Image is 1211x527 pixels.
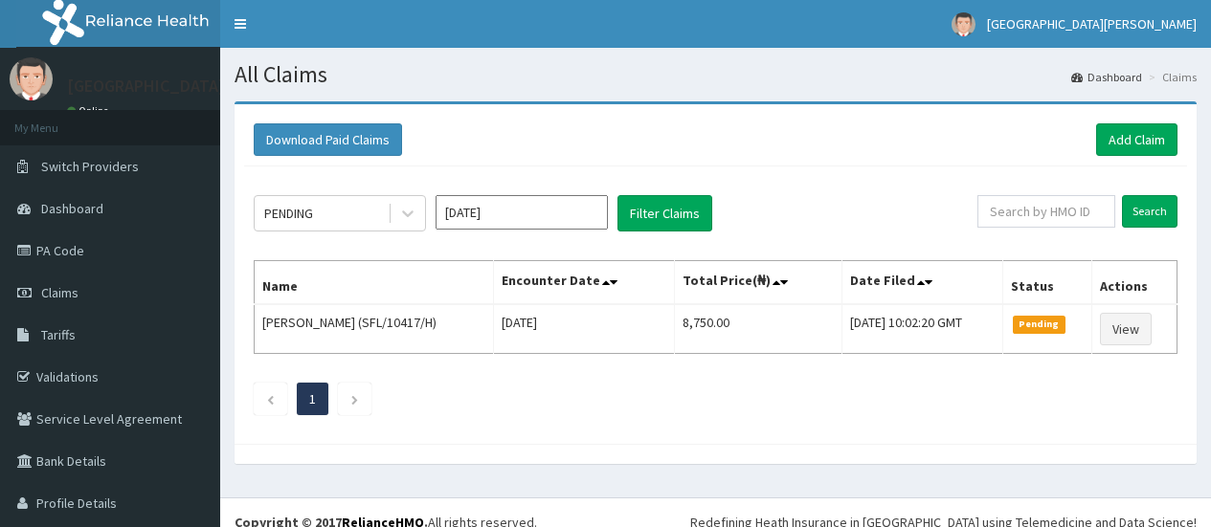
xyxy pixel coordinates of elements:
[1003,261,1092,305] th: Status
[494,261,675,305] th: Encounter Date
[1091,261,1177,305] th: Actions
[67,104,113,118] a: Online
[254,123,402,156] button: Download Paid Claims
[264,204,313,223] div: PENDING
[617,195,712,231] button: Filter Claims
[674,304,841,354] td: 8,750.00
[841,304,1003,354] td: [DATE] 10:02:20 GMT
[1100,313,1152,345] a: View
[309,390,316,407] a: Page 1 is your current page
[41,284,78,301] span: Claims
[1071,69,1142,85] a: Dashboard
[235,62,1197,87] h1: All Claims
[67,77,350,95] p: [GEOGRAPHIC_DATA][PERSON_NAME]
[1096,123,1177,156] a: Add Claim
[841,261,1003,305] th: Date Filed
[41,200,103,217] span: Dashboard
[436,195,608,230] input: Select Month and Year
[10,57,53,100] img: User Image
[255,261,494,305] th: Name
[350,390,359,407] a: Next page
[1144,69,1197,85] li: Claims
[494,304,675,354] td: [DATE]
[952,12,976,36] img: User Image
[41,326,76,343] span: Tariffs
[255,304,494,354] td: [PERSON_NAME] (SFL/10417/H)
[977,195,1115,228] input: Search by HMO ID
[1013,316,1065,333] span: Pending
[1122,195,1177,228] input: Search
[266,390,275,407] a: Previous page
[674,261,841,305] th: Total Price(₦)
[987,15,1197,33] span: [GEOGRAPHIC_DATA][PERSON_NAME]
[41,158,139,175] span: Switch Providers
